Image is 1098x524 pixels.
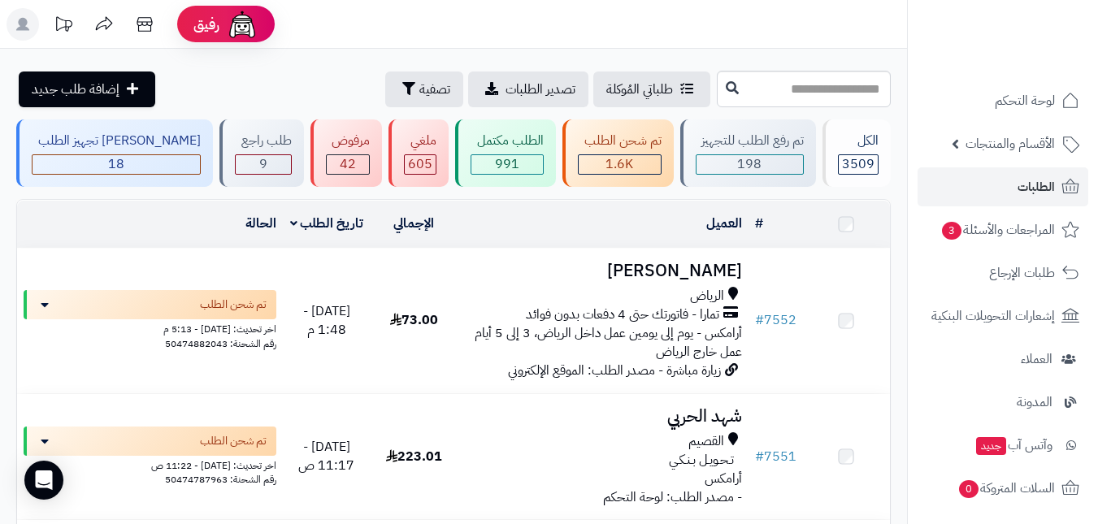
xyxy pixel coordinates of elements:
[303,301,350,340] span: [DATE] - 1:48 م
[386,447,442,466] span: 223.01
[200,297,267,313] span: تم شحن الطلب
[408,154,432,174] span: 605
[405,155,436,174] div: 605
[226,8,258,41] img: ai-face.png
[940,219,1055,241] span: المراجعات والأسئلة
[235,132,292,150] div: طلب راجع
[755,310,764,330] span: #
[24,319,276,336] div: اخر تحديث: [DATE] - 5:13 م
[340,154,356,174] span: 42
[404,132,436,150] div: ملغي
[918,297,1088,336] a: إشعارات التحويلات البنكية
[976,437,1006,455] span: جديد
[942,222,961,240] span: 3
[755,310,796,330] a: #7552
[579,155,661,174] div: 1646
[918,167,1088,206] a: الطلبات
[200,433,267,449] span: تم شحن الطلب
[706,214,742,233] a: العميل
[755,214,763,233] a: #
[918,383,1088,422] a: المدونة
[475,323,742,362] span: أرامكس - يوم إلى يومين عمل داخل الرياض، 3 إلى 5 أيام عمل خارج الرياض
[918,210,1088,249] a: المراجعات والأسئلة3
[452,119,559,187] a: الطلب مكتمل 991
[1021,348,1052,370] span: العملاء
[918,340,1088,379] a: العملاء
[819,119,894,187] a: الكل3509
[959,480,979,498] span: 0
[13,119,216,187] a: [PERSON_NAME] تجهيز الطلب 18
[33,155,200,174] div: 18
[918,426,1088,465] a: وآتس آبجديد
[216,119,307,187] a: طلب راجع 9
[390,310,438,330] span: 73.00
[755,447,796,466] a: #7551
[931,305,1055,327] span: إشعارات التحويلات البنكية
[605,154,633,174] span: 1.6K
[966,132,1055,155] span: الأقسام والمنتجات
[1017,391,1052,414] span: المدونة
[559,119,677,187] a: تم شحن الطلب 1.6K
[19,71,155,107] a: إضافة طلب جديد
[165,336,276,351] span: رقم الشحنة: 50474882043
[526,305,719,324] span: تمارا - فاتورتك حتى 4 دفعات بدون فوائد
[468,71,588,107] a: تصدير الطلبات
[737,154,762,174] span: 198
[245,214,276,233] a: الحالة
[326,132,371,150] div: مرفوض
[918,469,1088,508] a: السلات المتروكة0
[24,461,63,500] div: Open Intercom Messenger
[24,456,276,473] div: اخر تحديث: [DATE] - 11:22 ص
[385,71,463,107] button: تصفية
[464,262,742,280] h3: [PERSON_NAME]
[1018,175,1055,198] span: الطلبات
[298,437,354,475] span: [DATE] - 11:17 ص
[307,119,386,187] a: مرفوض 42
[697,155,804,174] div: 198
[669,451,734,470] span: تـحـويـل بـنـكـي
[593,71,710,107] a: طلباتي المُوكلة
[259,154,267,174] span: 9
[165,472,276,487] span: رقم الشحنة: 50474787963
[193,15,219,34] span: رفيق
[842,154,874,174] span: 3509
[578,132,662,150] div: تم شحن الطلب
[393,214,434,233] a: الإجمالي
[327,155,370,174] div: 42
[696,132,805,150] div: تم رفع الطلب للتجهيز
[471,132,544,150] div: الطلب مكتمل
[32,80,119,99] span: إضافة طلب جديد
[471,155,543,174] div: 991
[606,80,673,99] span: طلباتي المُوكلة
[838,132,879,150] div: الكل
[995,89,1055,112] span: لوحة التحكم
[508,361,721,380] span: زيارة مباشرة - مصدر الطلب: الموقع الإلكتروني
[918,81,1088,120] a: لوحة التحكم
[495,154,519,174] span: 991
[918,253,1088,292] a: طلبات الإرجاع
[506,80,575,99] span: تصدير الطلبات
[290,214,364,233] a: تاريخ الطلب
[458,394,749,520] td: - مصدر الطلب: لوحة التحكم
[236,155,291,174] div: 9
[987,43,1083,77] img: logo-2.png
[108,154,124,174] span: 18
[688,432,724,451] span: القصيم
[989,262,1055,284] span: طلبات الإرجاع
[464,407,742,426] h3: شهد الحربي
[677,119,820,187] a: تم رفع الطلب للتجهيز 198
[690,287,724,305] span: الرياض
[419,80,450,99] span: تصفية
[705,469,742,488] span: أرامكس
[43,8,84,45] a: تحديثات المنصة
[957,477,1055,500] span: السلات المتروكة
[32,132,201,150] div: [PERSON_NAME] تجهيز الطلب
[385,119,452,187] a: ملغي 605
[974,434,1052,457] span: وآتس آب
[755,447,764,466] span: #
